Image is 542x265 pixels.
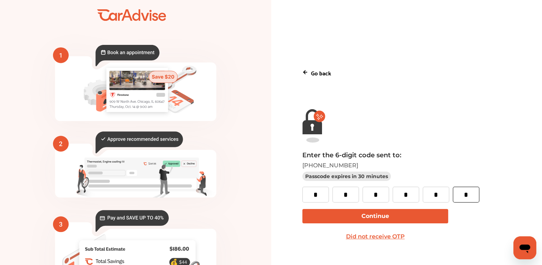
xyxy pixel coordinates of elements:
p: Passcode expires in 30 minutes [302,172,391,181]
iframe: Button to launch messaging window [513,236,536,259]
button: Continue [302,209,449,223]
img: magic-link-lock-error.9d88b03f.svg [302,109,325,143]
p: Enter the 6-digit code sent to: [302,151,511,159]
button: Did not receive OTP [302,229,449,244]
p: Go back [311,68,331,78]
p: [PHONE_NUMBER] [302,162,511,169]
